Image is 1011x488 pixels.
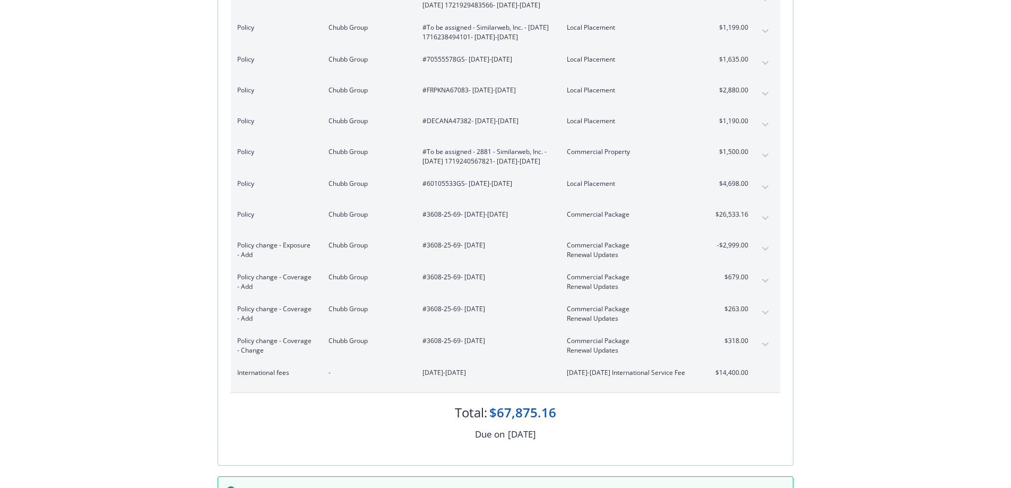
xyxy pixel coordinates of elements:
span: Local Placement [567,23,692,32]
button: expand content [757,304,774,321]
span: [DATE]-[DATE] International Service Fee [567,368,692,378]
span: - [329,368,405,378]
span: $1,635.00 [708,55,748,64]
div: PolicyChubb Group#To be assigned - Similarweb, Inc. - [DATE] 1716238494101- [DATE]-[DATE]Local Pl... [231,16,780,48]
span: Policy [237,23,312,32]
span: #DECANA47382 - [DATE]-[DATE] [422,116,550,126]
div: Due on [475,427,505,441]
span: Commercial Property [567,147,692,157]
div: Policy change - Coverage - AddChubb Group#3608-25-69- [DATE]Commercial PackageRenewal Updates$263... [231,298,780,330]
span: #60105533GS - [DATE]-[DATE] [422,179,550,189]
span: Commercial Package [567,272,692,282]
button: expand content [757,272,774,289]
span: Policy change - Exposure - Add [237,241,312,260]
span: Chubb Group [329,23,405,32]
div: Policy change - Exposure - AddChubb Group#3608-25-69- [DATE]Commercial PackageRenewal Updates-$2,... [231,234,780,266]
div: PolicyChubb Group#3608-25-69- [DATE]-[DATE]Commercial Package$26,533.16expand content [231,203,780,234]
span: Chubb Group [329,179,405,189]
div: PolicyChubb Group#To be assigned - 2881 - Similarweb, Inc. - [DATE] 1719240567821- [DATE]-[DATE]C... [231,141,780,173]
span: #FRPKNA67083 - [DATE]-[DATE] [422,85,550,95]
span: Commercial PackageRenewal Updates [567,241,692,260]
span: Chubb Group [329,336,405,346]
span: Chubb Group [329,304,405,314]
div: International fees-[DATE]-[DATE][DATE]-[DATE] International Service Fee$14,400.00expand content [231,362,780,392]
span: Commercial Package [567,336,692,346]
div: PolicyChubb Group#FRPKNA67083- [DATE]-[DATE]Local Placement$2,880.00expand content [231,79,780,110]
button: expand content [757,85,774,102]
span: Policy [237,147,312,157]
div: $67,875.16 [489,404,556,422]
span: Commercial Package [567,210,692,219]
span: #3608-25-69 - [DATE] [422,304,550,314]
span: #To be assigned - 2881 - Similarweb, Inc. - [DATE] 1719240567821 - [DATE]-[DATE] [422,147,550,166]
span: Chubb Group [329,272,405,282]
span: Renewal Updates [567,250,692,260]
span: $318.00 [708,336,748,346]
span: Local Placement [567,179,692,189]
span: Chubb Group [329,85,405,95]
span: Commercial Package [567,241,692,250]
span: #To be assigned - Similarweb, Inc. - [DATE] 1716238494101 - [DATE]-[DATE] [422,23,550,42]
span: Chubb Group [329,55,405,64]
span: $1,500.00 [708,147,748,157]
span: [DATE]-[DATE] [422,368,550,378]
span: Policy change - Coverage - Add [237,304,312,323]
div: PolicyChubb Group#60105533GS- [DATE]-[DATE]Local Placement$4,698.00expand content [231,173,780,203]
span: Policy [237,210,312,219]
span: Chubb Group [329,210,405,219]
button: expand content [757,55,774,72]
span: Policy [237,85,312,95]
button: expand content [757,116,774,133]
button: expand content [757,179,774,196]
span: #3608-25-69 - [DATE] [422,336,550,346]
span: Local Placement [567,55,692,64]
span: $2,880.00 [708,85,748,95]
span: International fees [237,368,312,378]
button: expand content [757,368,774,385]
span: Commercial PackageRenewal Updates [567,272,692,292]
span: Renewal Updates [567,346,692,355]
button: expand content [757,210,774,227]
button: expand content [757,147,774,164]
button: expand content [757,23,774,40]
span: Chubb Group [329,116,405,126]
span: Chubb Group [329,147,405,157]
span: Local Placement [567,116,692,126]
div: PolicyChubb Group#70555578GS- [DATE]-[DATE]Local Placement$1,635.00expand content [231,48,780,79]
div: Total: [455,404,487,422]
div: [DATE] [508,427,536,441]
span: #3608-25-69 - [DATE]-[DATE] [422,210,550,219]
span: $1,199.00 [708,23,748,32]
span: #3608-25-69 - [DATE] [422,272,550,282]
span: $14,400.00 [708,368,748,378]
span: Commercial PackageRenewal Updates [567,336,692,355]
button: expand content [757,336,774,353]
span: Renewal Updates [567,314,692,323]
button: expand content [757,241,774,258]
div: PolicyChubb Group#DECANA47382- [DATE]-[DATE]Local Placement$1,190.00expand content [231,110,780,141]
span: #3608-25-69 - [DATE] [422,241,550,250]
span: #70555578GS - [DATE]-[DATE] [422,55,550,64]
span: $26,533.16 [708,210,748,219]
div: Policy change - Coverage - AddChubb Group#3608-25-69- [DATE]Commercial PackageRenewal Updates$679... [231,266,780,298]
span: Policy [237,179,312,189]
span: Chubb Group [329,241,405,250]
span: $1,190.00 [708,116,748,126]
span: Policy change - Coverage - Add [237,272,312,292]
span: Policy change - Coverage - Change [237,336,312,355]
span: -$2,999.00 [708,241,748,250]
span: Policy [237,55,312,64]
